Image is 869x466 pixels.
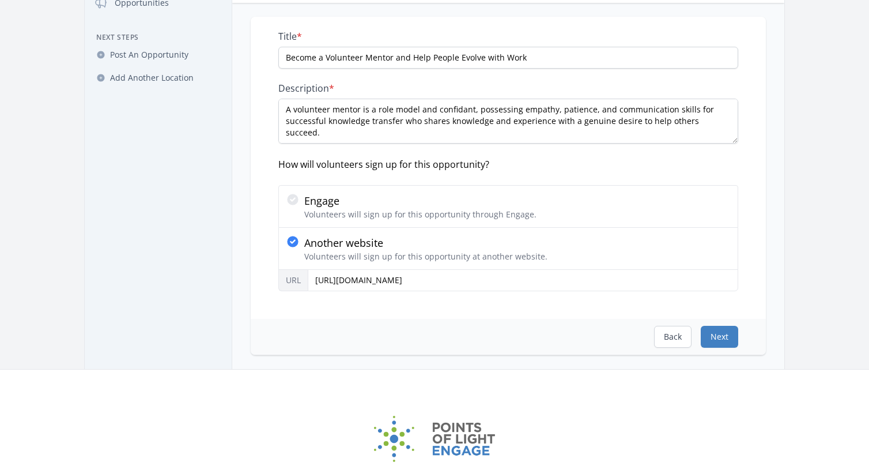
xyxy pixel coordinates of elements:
p: Another website [304,235,547,251]
button: Next [701,326,738,348]
input: https://www.example.com [308,269,738,291]
a: Post An Opportunity [89,44,227,65]
h3: Next Steps [89,33,227,42]
span: Add Another Location [110,72,194,84]
button: Back [654,326,692,348]
img: Points of Light Engage [374,416,495,462]
label: Description [278,82,738,94]
p: Volunteers will sign up for this opportunity at another website. [304,251,547,262]
p: Volunteers will sign up for this opportunity through Engage. [304,209,536,220]
div: How will volunteers sign up for this opportunity? [278,157,738,171]
label: Title [278,31,738,42]
label: URL [278,270,308,291]
a: Add Another Location [89,67,227,88]
p: Engage [304,193,536,209]
span: Post An Opportunity [110,49,188,61]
